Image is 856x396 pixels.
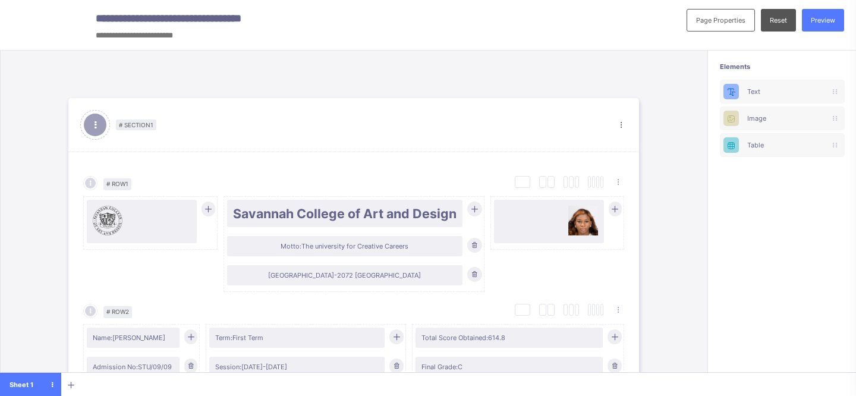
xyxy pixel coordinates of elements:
[103,306,132,318] span: # Row 2
[720,133,845,157] div: Table
[747,114,817,122] div: Image
[93,334,174,342] span: Name: [PERSON_NAME]
[720,62,845,71] span: Elements
[215,363,379,371] span: Session: [DATE]-[DATE]
[421,363,597,371] span: Final Grade: C
[747,141,817,149] div: Table
[116,120,156,130] span: # Section 1
[103,178,131,190] span: # Row 1
[421,334,597,342] span: Total Score Obtained: 614.8
[770,16,787,24] span: Reset
[747,87,817,96] div: Text
[215,334,379,342] span: Term: First Term
[811,16,835,24] span: Preview
[233,242,457,250] span: Motto: The university for Creative Careers
[696,16,745,24] span: Page Properties
[720,106,845,130] div: Image
[233,271,457,279] span: [GEOGRAPHIC_DATA]-2072 [GEOGRAPHIC_DATA]
[720,80,845,103] div: Text
[568,206,598,235] img: Logo
[93,363,174,371] span: Admission No: STU/09/09
[93,206,122,235] img: Logo
[233,206,457,221] span: Savannah College of Art and Design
